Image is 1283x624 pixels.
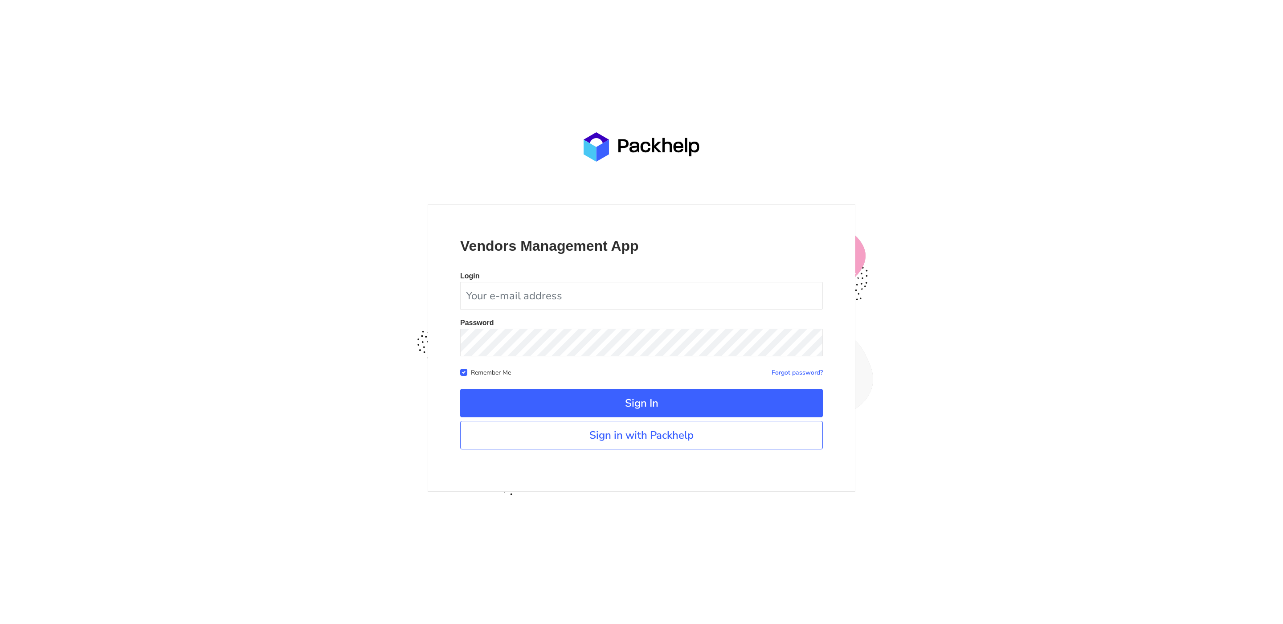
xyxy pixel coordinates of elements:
[460,282,823,310] input: Your e-mail address
[460,273,823,280] p: Login
[460,421,823,449] a: Sign in with Packhelp
[772,368,823,377] a: Forgot password?
[460,389,823,417] button: Sign In
[471,367,511,377] label: Remember Me
[460,319,823,326] p: Password
[460,237,823,255] p: Vendors Management App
